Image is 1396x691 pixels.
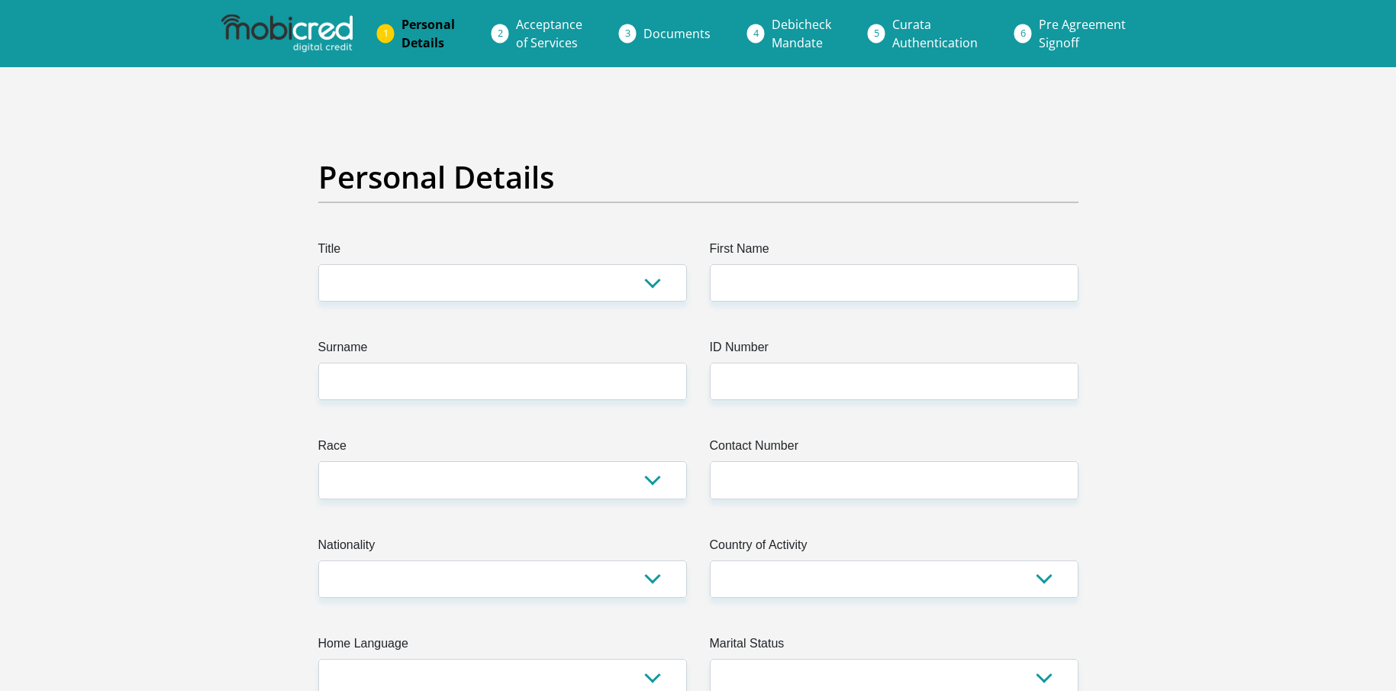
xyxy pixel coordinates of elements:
[880,9,990,58] a: CurataAuthentication
[318,363,687,400] input: Surname
[1039,16,1126,51] span: Pre Agreement Signoff
[710,338,1078,363] label: ID Number
[516,16,582,51] span: Acceptance of Services
[1027,9,1138,58] a: Pre AgreementSignoff
[710,634,1078,659] label: Marital Status
[318,536,687,560] label: Nationality
[504,9,595,58] a: Acceptanceof Services
[710,240,1078,264] label: First Name
[710,363,1078,400] input: ID Number
[710,536,1078,560] label: Country of Activity
[631,18,723,49] a: Documents
[643,25,711,42] span: Documents
[710,264,1078,302] input: First Name
[318,634,687,659] label: Home Language
[401,16,455,51] span: Personal Details
[318,338,687,363] label: Surname
[759,9,843,58] a: DebicheckMandate
[710,437,1078,461] label: Contact Number
[772,16,831,51] span: Debicheck Mandate
[318,437,687,461] label: Race
[318,240,687,264] label: Title
[892,16,978,51] span: Curata Authentication
[221,15,353,53] img: mobicred logo
[389,9,467,58] a: PersonalDetails
[318,159,1078,195] h2: Personal Details
[710,461,1078,499] input: Contact Number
